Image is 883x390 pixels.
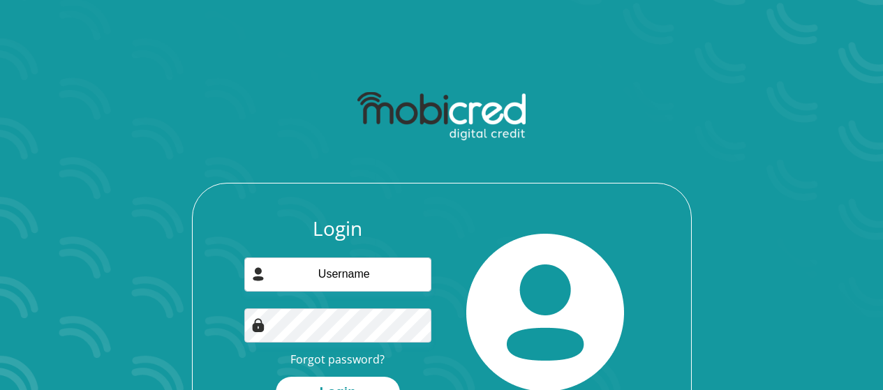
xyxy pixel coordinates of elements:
[251,267,265,281] img: user-icon image
[357,92,526,141] img: mobicred logo
[290,352,385,367] a: Forgot password?
[251,318,265,332] img: Image
[244,257,431,292] input: Username
[244,217,431,241] h3: Login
